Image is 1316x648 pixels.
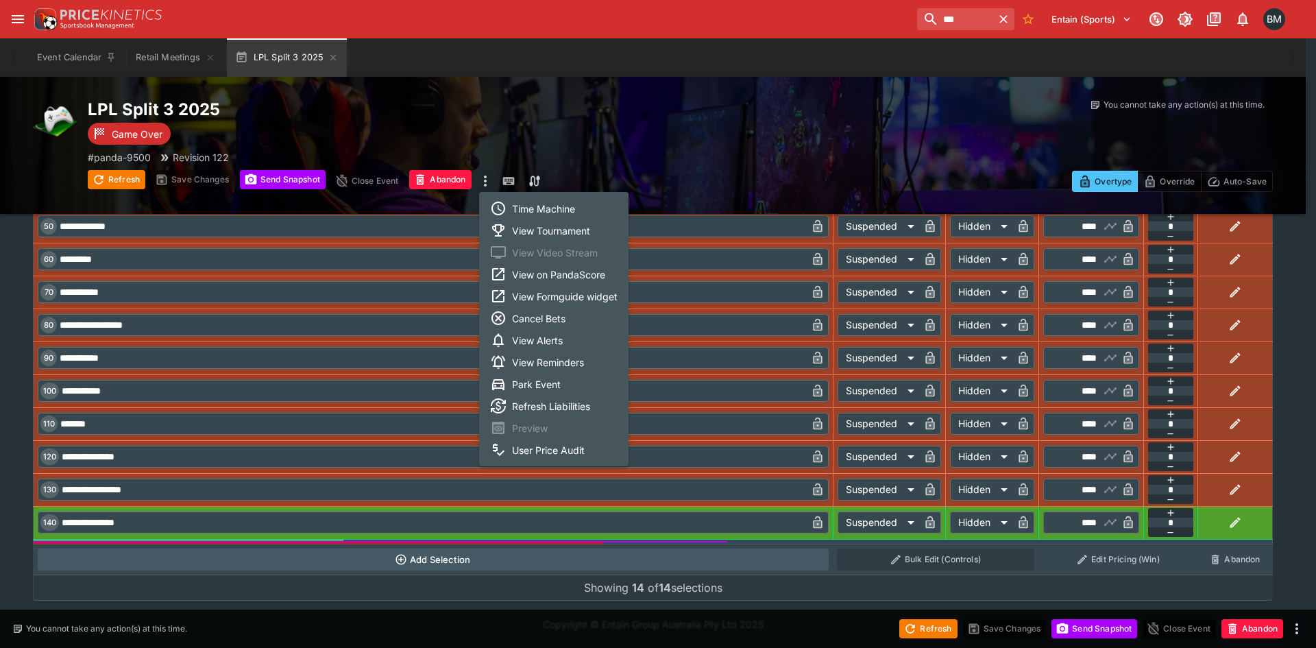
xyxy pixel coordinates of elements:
li: Park Event [479,373,629,395]
li: Refresh Liabilities [479,395,629,417]
li: View Alerts [479,329,629,351]
li: User Price Audit [479,439,629,461]
li: View Reminders [479,351,629,373]
li: View Tournament [479,219,629,241]
li: Time Machine [479,197,629,219]
li: View on PandaScore [479,263,629,285]
li: View Formguide widget [479,285,629,307]
li: Cancel Bets [479,307,629,329]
